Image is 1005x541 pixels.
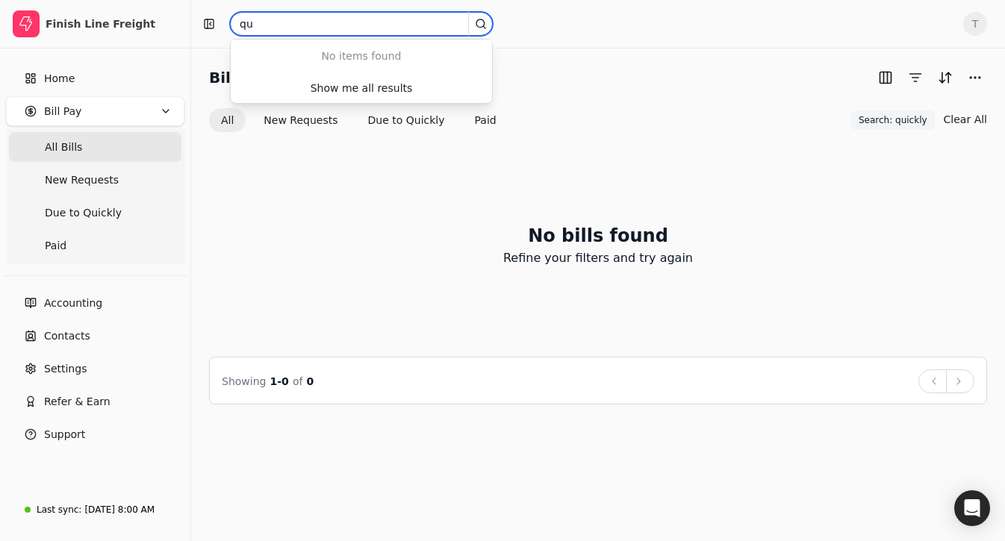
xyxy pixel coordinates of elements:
div: No items found [231,40,492,73]
button: All [209,108,246,132]
button: Support [6,419,184,449]
a: Home [6,63,184,93]
a: All Bills [9,132,181,162]
button: Due to Quickly [356,108,457,132]
button: T [963,12,987,36]
a: Last sync:[DATE] 8:00 AM [6,496,184,523]
span: Support [44,427,85,443]
a: Due to Quickly [9,198,181,228]
span: New Requests [45,172,119,188]
div: Show me all results [311,81,413,96]
div: Last sync: [37,503,81,516]
button: Refer & Earn [6,387,184,416]
h2: Bill Pay [209,66,271,90]
button: Bill Pay [6,96,184,126]
div: Finish Line Freight [46,16,178,31]
a: Paid [9,231,181,260]
button: More [963,66,987,90]
span: Due to Quickly [45,205,122,221]
h2: No bills found [528,222,668,249]
div: Open Intercom Messenger [954,490,990,526]
span: All Bills [45,140,82,155]
span: 0 [307,375,314,387]
span: Contacts [44,328,90,344]
input: Search [230,12,493,36]
span: Refer & Earn [44,394,111,410]
a: Settings [6,354,184,384]
a: Accounting [6,288,184,318]
span: Showing [222,375,266,387]
span: of [293,375,303,387]
button: Paid [463,108,508,132]
div: [DATE] 8:00 AM [84,503,155,516]
span: Bill Pay [44,104,81,119]
a: Contacts [6,321,184,351]
button: Show me all results [234,76,489,100]
span: Paid [45,238,66,254]
span: Accounting [44,295,102,311]
div: Suggestions [231,40,492,73]
button: Search: quickly [851,110,935,130]
button: Clear All [944,107,987,131]
a: New Requests [9,165,181,195]
span: Home [44,71,75,87]
span: 1 - 0 [270,375,289,387]
button: Sort [933,66,957,90]
span: Search: quickly [859,113,927,127]
p: Refine your filters and try again [503,249,693,267]
button: New Requests [252,108,349,132]
div: Invoice filter options [209,108,508,132]
span: Settings [44,361,87,377]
